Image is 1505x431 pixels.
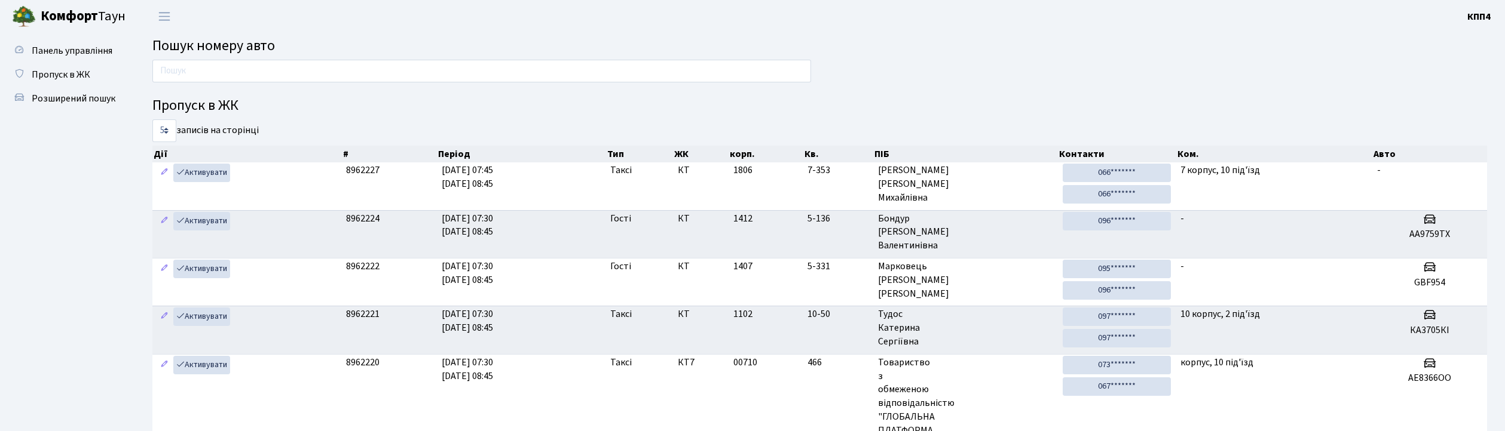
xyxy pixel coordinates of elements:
[152,146,342,162] th: Дії
[1180,212,1184,225] span: -
[1377,372,1482,384] h5: АЕ8366ОО
[442,212,493,239] span: [DATE] 07:30 [DATE] 08:45
[152,119,259,142] label: записів на сторінці
[346,260,380,273] span: 8962222
[610,212,631,226] span: Гості
[6,63,126,87] a: Пропуск в ЖК
[1180,307,1260,321] span: 10 корпус, 2 під'їзд
[157,212,172,230] a: Редагувати
[1377,277,1482,288] h5: GBF954
[807,260,868,273] span: 5-331
[32,68,90,81] span: Пропуск в ЖК
[1377,164,1381,177] span: -
[678,164,724,177] span: КТ
[729,146,803,162] th: корп.
[878,164,1053,205] span: [PERSON_NAME] [PERSON_NAME] Михайлівна
[610,356,632,370] span: Таксі
[1180,164,1260,177] span: 7 корпус, 10 під'їзд
[6,39,126,63] a: Панель управління
[442,356,493,383] span: [DATE] 07:30 [DATE] 08:45
[1180,260,1184,273] span: -
[173,307,230,326] a: Активувати
[678,212,724,226] span: КТ
[157,164,172,182] a: Редагувати
[733,164,752,177] span: 1806
[41,7,126,27] span: Таун
[807,212,868,226] span: 5-136
[342,146,438,162] th: #
[346,307,380,321] span: 8962221
[807,356,868,370] span: 466
[606,146,673,162] th: Тип
[149,7,179,26] button: Переключити навігацію
[678,356,724,370] span: КТ7
[1180,356,1253,369] span: корпус, 10 під'їзд
[1058,146,1176,162] th: Контакти
[733,307,752,321] span: 1102
[442,307,493,334] span: [DATE] 07:30 [DATE] 08:45
[32,44,112,57] span: Панель управління
[1467,10,1491,24] a: КПП4
[733,260,752,273] span: 1407
[610,260,631,273] span: Гості
[1467,10,1491,23] b: КПП4
[152,119,176,142] select: записів на сторінці
[157,307,172,326] a: Редагувати
[157,356,172,374] a: Редагувати
[733,212,752,225] span: 1412
[807,164,868,177] span: 7-353
[41,7,98,26] b: Комфорт
[1176,146,1372,162] th: Ком.
[878,260,1053,301] span: Марковець [PERSON_NAME] [PERSON_NAME]
[678,260,724,273] span: КТ
[1377,229,1482,240] h5: АА9759ТХ
[6,87,126,110] a: Розширений пошук
[442,260,493,287] span: [DATE] 07:30 [DATE] 08:45
[152,60,811,82] input: Пошук
[1372,146,1487,162] th: Авто
[346,212,380,225] span: 8962224
[173,212,230,230] a: Активувати
[873,146,1058,162] th: ПІБ
[32,92,115,105] span: Розширений пошук
[173,356,230,374] a: Активувати
[157,260,172,278] a: Редагувати
[807,307,868,321] span: 10-50
[610,164,632,177] span: Таксі
[803,146,874,162] th: Кв.
[152,35,275,56] span: Пошук номеру авто
[733,356,757,369] span: 00710
[346,164,380,177] span: 8962227
[673,146,729,162] th: ЖК
[610,307,632,321] span: Таксі
[173,164,230,182] a: Активувати
[878,307,1053,349] span: Тудос Катерина Сергіївна
[152,97,1487,115] h4: Пропуск в ЖК
[878,212,1053,253] span: Бондур [PERSON_NAME] Валентинівна
[346,356,380,369] span: 8962220
[678,307,724,321] span: КТ
[442,164,493,190] span: [DATE] 07:45 [DATE] 08:45
[437,146,605,162] th: Період
[173,260,230,278] a: Активувати
[12,5,36,29] img: logo.png
[1377,325,1482,336] h5: КА3705КІ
